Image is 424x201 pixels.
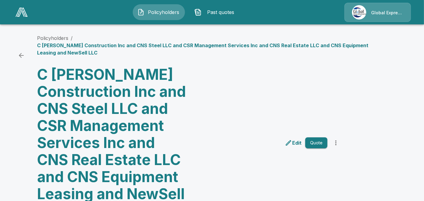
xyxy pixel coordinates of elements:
[147,9,180,16] span: Policyholders
[284,138,303,148] a: edit
[194,9,202,16] img: Past quotes Icon
[204,9,238,16] span: Past quotes
[344,3,411,22] a: Agency IconGlobal Express Underwriters
[352,5,366,19] img: Agency Icon
[330,137,342,149] button: more
[305,137,327,149] button: Quote
[37,42,387,56] p: C [PERSON_NAME] Construction Inc and CNS Steel LLC and CSR Management Services Inc and CNS Real E...
[15,49,27,62] a: back
[292,139,302,146] p: Edit
[15,8,28,17] img: AA Logo
[190,4,242,20] button: Past quotes IconPast quotes
[37,34,387,56] nav: breadcrumb
[371,10,403,16] p: Global Express Underwriters
[133,4,185,20] button: Policyholders IconPolicyholders
[137,9,145,16] img: Policyholders Icon
[37,35,68,41] a: Policyholders
[71,34,73,42] li: /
